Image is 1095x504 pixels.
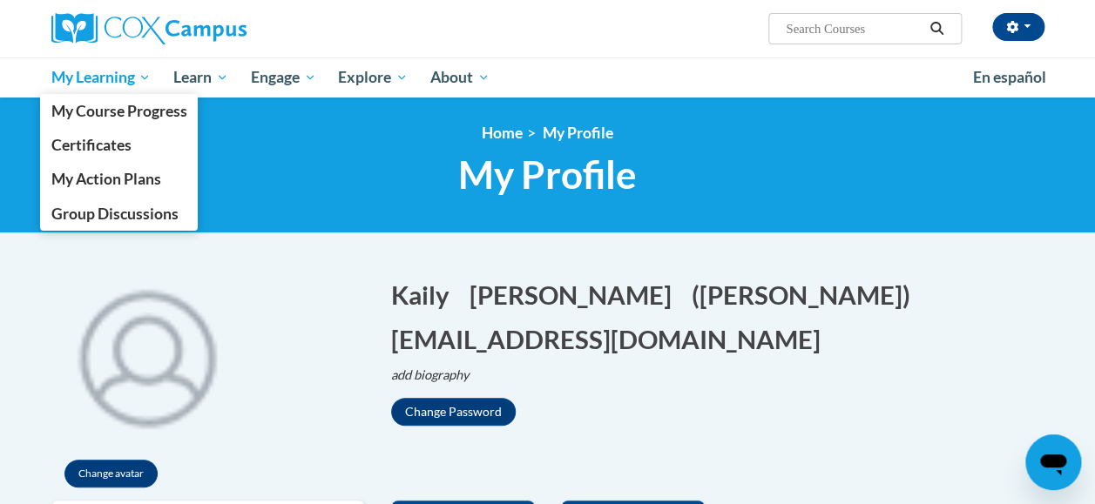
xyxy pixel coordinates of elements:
a: Engage [240,57,328,97]
button: Edit email address [391,321,832,357]
iframe: Button to launch messaging window [1025,434,1081,490]
button: Edit last name [470,277,683,312]
a: About [419,57,501,97]
button: Search [923,18,950,39]
span: En español [973,68,1046,86]
div: Main menu [38,57,1058,97]
span: My Course Progress [51,102,186,120]
span: Engage [251,67,316,88]
button: Edit biography [391,366,483,385]
span: Certificates [51,136,131,154]
span: My Learning [51,67,151,88]
span: My Action Plans [51,170,160,188]
span: Explore [338,67,408,88]
span: Learn [173,67,228,88]
i: add biography [391,367,470,382]
span: Group Discussions [51,205,178,223]
a: Explore [327,57,419,97]
input: Search Courses [784,18,923,39]
button: Change avatar [64,460,158,487]
span: My Profile [543,124,613,142]
span: About [430,67,490,88]
a: My Action Plans [40,162,199,196]
span: My Profile [458,151,637,198]
button: Change Password [391,398,516,426]
button: Account Settings [992,13,1044,41]
a: Certificates [40,128,199,162]
a: Home [482,124,523,142]
a: Learn [162,57,240,97]
div: Click to change the profile picture [51,259,243,451]
img: profile avatar [51,259,243,451]
button: Edit screen name [692,277,921,312]
a: My Course Progress [40,94,199,128]
a: My Learning [40,57,163,97]
a: Group Discussions [40,197,199,231]
img: Cox Campus [51,13,247,44]
a: En español [962,59,1058,96]
button: Edit first name [391,277,461,312]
